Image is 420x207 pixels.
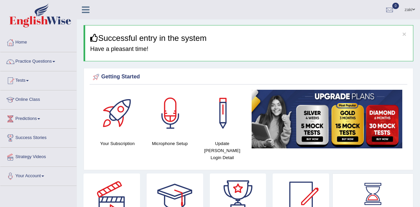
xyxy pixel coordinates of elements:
a: Your Account [0,167,77,184]
h4: Microphone Setup [147,140,193,147]
button: × [402,30,406,38]
a: Online Class [0,90,77,107]
img: small5.jpg [252,90,402,148]
a: Strategy Videos [0,148,77,164]
h3: Successful entry in the system [90,34,408,43]
h4: Your Subscription [95,140,140,147]
a: Home [0,33,77,50]
h4: Have a pleasant time! [90,46,408,53]
a: Success Stories [0,129,77,145]
a: Tests [0,71,77,88]
a: Practice Questions [0,52,77,69]
a: Predictions [0,110,77,126]
span: 0 [392,3,399,9]
h4: Update [PERSON_NAME] Login Detail [199,140,245,161]
div: Getting Started [91,72,406,82]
